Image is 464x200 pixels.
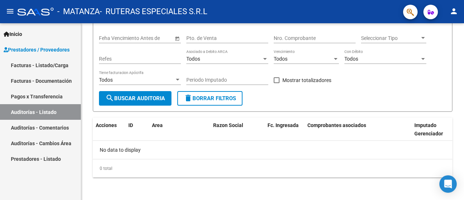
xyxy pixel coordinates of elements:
span: Area [152,122,163,128]
span: Todos [186,56,200,62]
datatable-header-cell: Area [149,118,200,150]
span: Borrar Filtros [184,95,236,102]
mat-icon: person [449,7,458,16]
span: Acciones [96,122,117,128]
span: Todos [99,77,113,83]
button: Borrar Filtros [177,91,243,106]
button: Open calendar [173,34,181,42]
mat-icon: menu [6,7,14,16]
span: Prestadores / Proveedores [4,46,70,54]
span: - MATANZA [57,4,100,20]
span: Inicio [4,30,22,38]
span: ID [128,122,133,128]
div: Open Intercom Messenger [439,175,457,193]
span: Buscar Auditoria [105,95,165,102]
datatable-header-cell: Imputado Gerenciador [411,118,451,150]
span: Razon Social [213,122,243,128]
span: - RUTERAS ESPECIALES S.R.L [100,4,207,20]
span: Mostrar totalizadores [282,76,331,85]
span: Comprobantes asociados [307,122,366,128]
datatable-header-cell: Razon Social [210,118,265,150]
datatable-header-cell: Fc. Ingresada [265,118,304,150]
span: Seleccionar Tipo [361,35,420,41]
mat-icon: delete [184,94,192,102]
datatable-header-cell: Acciones [93,118,125,150]
div: No data to display [93,141,452,159]
datatable-header-cell: ID [125,118,149,150]
mat-icon: search [105,94,114,102]
datatable-header-cell: Comprobantes asociados [304,118,411,150]
button: Buscar Auditoria [99,91,171,106]
div: 0 total [93,159,452,177]
span: Imputado Gerenciador [414,122,443,136]
span: Todos [344,56,358,62]
span: Fc. Ingresada [268,122,299,128]
span: Todos [274,56,287,62]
